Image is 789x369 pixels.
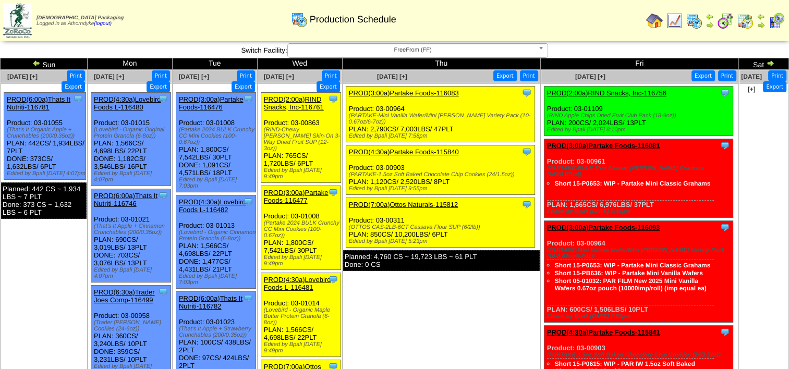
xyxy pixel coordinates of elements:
[377,73,407,80] a: [DATE] [+]
[264,167,341,180] div: Edited by Bpali [DATE] 9:49pm
[7,170,86,177] div: Edited by Bpali [DATE] 4:07pm
[555,269,703,277] a: Short 15-PB636: WIP - Partake Mini Vanilla Wafers
[738,58,788,70] td: Sat
[766,59,774,67] img: arrowright.gif
[349,89,459,97] a: PROD(3:00a)Partake Foods-116083
[147,81,170,92] button: Export
[179,326,256,338] div: (That's It Apple + Strawberry Crunchables (200/0.35oz))
[349,133,535,139] div: Edited by Bpali [DATE] 7:58pm
[264,127,341,152] div: (RIND-Chewy [PERSON_NAME] Skin-On 3-Way Dried Fruit SUP (12-3oz))
[349,113,535,125] div: (PARTAKE-Mini Vanilla Wafer/Mini [PERSON_NAME] Variety Pack (10-0.67oz/6-7oz))
[720,140,730,151] img: Tooltip
[7,127,86,139] div: (That's It Organic Apple + Crunchables (200/0.35oz))
[521,88,532,98] img: Tooltip
[328,94,338,104] img: Tooltip
[291,11,308,28] img: calendarprod.gif
[179,273,256,286] div: Edited by Bpali [DATE] 7:03pm
[232,81,255,92] button: Export
[37,15,124,21] span: [DEMOGRAPHIC_DATA] Packaging
[328,274,338,285] img: Tooltip
[547,247,733,260] div: (PARTAKE-Mini Vanilla Wafer/Mini [PERSON_NAME] Variety Pack (10-0.67oz/6-7oz))
[521,199,532,210] img: Tooltip
[91,189,171,282] div: Product: 03-01021 PLAN: 690CS / 3,019LBS / 13PLT DONE: 703CS / 3,076LBS / 13PLT
[91,93,171,186] div: Product: 03-01015 PLAN: 1,566CS / 4,698LBS / 22PLT DONE: 1,182CS / 3,546LBS / 16PLT
[264,220,341,239] div: (Partake 2024 BULK Crunchy CC Mini Cookies (100-0.67oz))
[1,182,87,219] div: Planned: 442 CS ~ 1,934 LBS ~ 7 PLT Done: 373 CS ~ 1,632 LBS ~ 6 PLT
[547,352,733,358] div: (PARTAKE-1.5oz Soft Baked Chocolate Chip Cookies (24/1.5oz))
[94,21,112,27] a: (logout)
[349,171,535,178] div: (PARTAKE-1.5oz Soft Baked Chocolate Chip Cookies (24/1.5oz))
[763,81,786,92] button: Export
[179,127,256,145] div: (Partake 2024 BULK Crunchy CC Mini Cookies (100-0.67oz))
[37,15,124,27] span: Logged in as Athorndyke
[555,180,711,187] a: Short 15-P0653: WIP - Partake Mini Classic Grahams
[243,94,253,104] img: Tooltip
[94,319,171,332] div: (Trader [PERSON_NAME] Cookies (24-6oz))
[264,189,329,204] a: PROD(3:00a)Partake Foods-116477
[346,87,535,142] div: Product: 03-00964 PLAN: 2,790CS / 7,003LBS / 47PLT
[646,13,663,29] img: home.gif
[575,73,605,80] a: [DATE] [+]
[310,14,396,25] span: Production Schedule
[179,73,209,80] a: [DATE] [+]
[264,276,331,291] a: PROD(4:30a)Lovebird Foods L-116481
[540,58,738,70] td: Fri
[544,139,733,218] div: Product: 03-00961 PLAN: 1,665CS / 6,976LBS / 37PLT
[547,89,666,97] a: PROD(2:00a)RIND Snacks, Inc-116756
[243,196,253,207] img: Tooltip
[544,221,733,323] div: Product: 03-00964 PLAN: 600CS / 1,506LBS / 10PLT
[768,70,786,81] button: Print
[32,59,41,67] img: arrowleft.gif
[547,165,733,178] div: (PARTAKE-BULK Mini Classic [PERSON_NAME] Crackers (100/0.67oz))
[172,58,257,70] td: Tue
[264,307,341,326] div: (Lovebird - Organic Maple Butter Protein Granola (6-8oz))
[717,13,734,29] img: calendarblend.gif
[547,313,733,319] div: Edited by Bpali [DATE] 7:58pm
[94,267,171,279] div: Edited by Bpali [DATE] 4:07pm
[555,262,711,269] a: Short 15-P0653: WIP - Partake Mini Classic Grahams
[346,145,535,195] div: Product: 03-00903 PLAN: 1,120CS / 2,520LBS / 8PLT
[152,70,170,81] button: Print
[720,327,730,337] img: Tooltip
[1,58,88,70] td: Sun
[349,238,535,244] div: Edited by Bpali [DATE] 5:23pm
[547,113,733,119] div: (RIND Apple Chips Dried Fruit Club Pack (18-9oz))
[292,44,534,56] span: FreeFrom (FF)
[768,13,785,29] img: calendarcustomer.gif
[179,198,246,214] a: PROD(4:30a)Lovebird Foods L-116482
[94,73,124,80] span: [DATE] [+]
[261,186,341,270] div: Product: 03-01008 PLAN: 1,800CS / 7,542LBS / 30PLT
[264,73,294,80] a: [DATE] [+]
[322,70,340,81] button: Print
[493,70,517,81] button: Export
[686,13,702,29] img: calendarprod.gif
[547,142,660,150] a: PROD(3:00a)Partake Foods-116081
[520,70,538,81] button: Print
[67,70,85,81] button: Print
[243,293,253,303] img: Tooltip
[757,21,765,29] img: arrowright.gif
[7,73,38,80] a: [DATE] [+]
[547,127,733,133] div: Edited by Bpali [DATE] 8:10pm
[179,95,244,111] a: PROD(3:00a)Partake Foods-116476
[343,250,540,271] div: Planned: 4,760 CS ~ 19,723 LBS ~ 61 PLT Done: 0 CS
[737,13,754,29] img: calendarinout.gif
[757,13,765,21] img: arrowleft.gif
[741,73,762,93] a: [DATE] [+]
[349,224,535,230] div: (OTTOS CAS-2LB-6CT Cassava Flour SUP (6/2lb))
[261,93,341,183] div: Product: 03-00863 PLAN: 765CS / 1,720LBS / 6PLT
[4,93,86,180] div: Product: 03-01055 PLAN: 442CS / 1,934LBS / 7PLT DONE: 373CS / 1,632LBS / 6PLT
[349,186,535,192] div: Edited by Bpali [DATE] 9:55pm
[179,229,256,242] div: (Lovebird - Organic Cinnamon Protein Granola (6-8oz))
[342,58,540,70] td: Thu
[720,88,730,98] img: Tooltip
[544,87,733,136] div: Product: 03-01109 PLAN: 200CS / 2,024LBS / 13PLT
[264,95,324,111] a: PROD(2:00a)RIND Snacks, Inc-116761
[176,93,256,192] div: Product: 03-01008 PLAN: 1,800CS / 7,542LBS / 30PLT DONE: 1,091CS / 4,571LBS / 18PLT
[94,223,171,236] div: (That's It Apple + Cinnamon Crunchables (200/0.35oz))
[158,287,168,297] img: Tooltip
[73,94,83,104] img: Tooltip
[3,3,32,38] img: zoroco-logo-small.webp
